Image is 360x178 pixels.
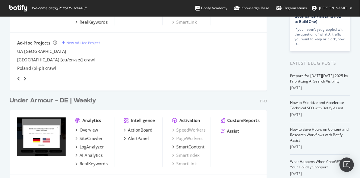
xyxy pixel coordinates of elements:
[260,98,267,104] div: Pro
[17,57,95,63] a: [GEOGRAPHIC_DATA] [eu/en-se/] crawl
[290,85,350,91] div: [DATE]
[179,117,200,123] div: Activation
[32,6,86,11] span: Welcome back, [PERSON_NAME] !
[290,144,350,150] div: [DATE]
[75,144,104,150] a: LogAnalyzer
[75,161,108,167] a: RealKeywords
[290,171,350,176] div: [DATE]
[23,76,27,82] div: angle-right
[307,3,357,13] button: [PERSON_NAME]
[290,100,344,111] a: How to Prioritize and Accelerate Technical SEO with Botify Assist
[80,144,104,150] div: LogAnalyzer
[131,117,155,123] div: Intelligence
[234,5,269,11] div: Knowledge Base
[10,96,96,105] div: Under Armour - DE | Weekly
[295,27,346,46] div: If you haven’t yet grappled with the question of what AI traffic you want to keep or block, now is…
[75,136,103,142] a: SiteCrawler
[319,5,347,11] span: Sandra Drevet
[75,19,108,25] a: RealKeywords
[62,40,100,45] a: New Ad-Hoc Project
[17,117,66,156] img: www.underarmour.de
[15,74,23,83] div: angle-left
[80,19,108,25] div: RealKeywords
[176,144,204,150] div: SmartContent
[172,152,200,158] a: SmartIndex
[128,127,153,133] div: ActionBoard
[221,128,239,134] a: Assist
[10,96,99,105] a: Under Armour - DE | Weekly
[195,5,227,11] div: Botify Academy
[17,40,50,46] div: Ad-Hoc Projects
[80,136,103,142] div: SiteCrawler
[290,159,345,170] a: What Happens When ChatGPT Is Your Holiday Shopper?
[124,136,149,142] a: AlertPanel
[172,144,204,150] a: SmartContent
[339,158,354,172] div: Open Intercom Messenger
[83,117,101,123] div: Analytics
[172,136,203,142] a: PageWorkers
[290,73,348,84] a: Prepare for [DATE][DATE] 2025 by Prioritizing AI Search Visibility
[290,112,350,117] div: [DATE]
[128,136,149,142] div: AlertPanel
[227,117,260,123] div: CustomReports
[17,65,56,71] a: Poland (pl-pl) crawl
[172,161,197,167] a: SmartLink
[80,152,103,158] div: AI Analytics
[276,5,307,11] div: Organizations
[66,40,100,45] div: New Ad-Hoc Project
[75,127,98,133] a: Overview
[80,127,98,133] div: Overview
[227,128,239,134] div: Assist
[172,127,206,133] a: SpeedWorkers
[124,127,153,133] a: ActionBoard
[290,127,349,143] a: How to Save Hours on Content and Research Workflows with Botify Assist
[80,161,108,167] div: RealKeywords
[221,117,260,123] a: CustomReports
[172,19,197,25] a: SmartLink
[75,152,103,158] a: AI Analytics
[290,60,350,67] div: Latest Blog Posts
[17,48,66,55] a: UA [GEOGRAPHIC_DATA]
